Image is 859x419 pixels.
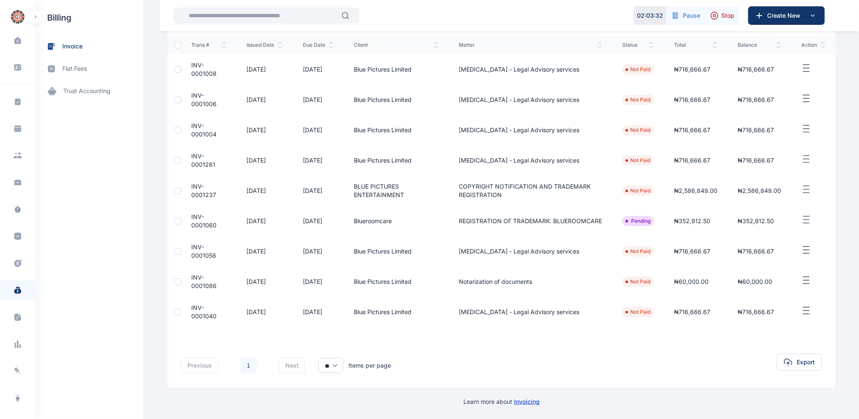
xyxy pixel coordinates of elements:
[626,157,650,164] li: Not Paid
[279,358,305,373] button: next
[626,278,650,285] li: Not Paid
[293,206,344,236] td: [DATE]
[344,267,449,297] td: Blue Pictures Limited
[246,42,283,48] span: issued date
[449,297,612,327] td: [MEDICAL_DATA] - Legal Advisory services
[240,357,257,374] li: 1
[293,236,344,267] td: [DATE]
[626,96,650,103] li: Not Paid
[62,64,87,73] span: flat fees
[449,236,612,267] td: [MEDICAL_DATA] - Legal Advisory services
[293,85,344,115] td: [DATE]
[738,248,774,255] span: ₦716,666.67
[191,304,217,320] a: INV-0001040
[293,54,344,85] td: [DATE]
[721,11,734,20] span: Stop
[738,308,774,315] span: ₦716,666.67
[63,87,110,96] span: trust accounting
[674,96,710,103] span: ₦716,666.67
[626,218,650,224] li: Pending
[191,274,217,289] a: INV-0001086
[449,267,612,297] td: Notarization of documents
[674,66,710,73] span: ₦716,666.67
[674,308,710,315] span: ₦716,666.67
[181,358,218,373] button: previous
[626,309,650,315] li: Not Paid
[191,61,217,77] a: INV-0001008
[449,115,612,145] td: [MEDICAL_DATA] - Legal Advisory services
[738,157,774,164] span: ₦716,666.67
[449,54,612,85] td: [MEDICAL_DATA] - Legal Advisory services
[683,11,700,20] span: Pause
[241,358,257,374] a: 1
[674,217,710,224] span: ₦352,912.50
[344,176,449,206] td: BLUE PICTURES ENTERTAINMENT
[344,115,449,145] td: Blue Pictures Limited
[637,11,663,20] p: 02 : 03 : 32
[674,187,717,194] span: ₦2,586,849.00
[626,248,650,255] li: Not Paid
[777,354,822,371] button: Export
[674,126,710,133] span: ₦716,666.67
[236,267,293,297] td: [DATE]
[344,85,449,115] td: Blue Pictures Limited
[344,206,449,236] td: Blueroomcare
[191,152,215,168] a: INV-0001261
[236,145,293,176] td: [DATE]
[705,6,739,25] button: Stop
[293,267,344,297] td: [DATE]
[514,398,540,405] a: Invoicing
[738,66,774,73] span: ₦716,666.67
[236,206,293,236] td: [DATE]
[626,66,650,73] li: Not Paid
[738,96,774,103] span: ₦716,666.67
[738,42,781,48] span: balance
[236,85,293,115] td: [DATE]
[764,11,808,20] span: Create New
[738,217,774,224] span: ₦352,912.50
[801,42,825,48] span: action
[463,398,540,406] p: Learn more about
[236,54,293,85] td: [DATE]
[62,42,83,51] span: invoice
[35,80,143,102] a: trust accounting
[191,213,217,229] a: INV-0001060
[449,145,612,176] td: [MEDICAL_DATA] - Legal Advisory services
[236,236,293,267] td: [DATE]
[344,236,449,267] td: Blue Pictures Limited
[293,176,344,206] td: [DATE]
[738,126,774,133] span: ₦716,666.67
[674,278,709,285] span: ₦60,000.00
[303,42,334,48] span: Due Date
[260,360,272,371] li: 下一页
[666,6,705,25] button: Pause
[35,35,143,58] a: invoice
[738,278,772,285] span: ₦60,000.00
[35,58,143,80] a: flat fees
[236,176,293,206] td: [DATE]
[449,85,612,115] td: [MEDICAL_DATA] - Legal Advisory services
[626,187,650,194] li: Not Paid
[348,361,391,370] div: Items per page
[225,360,237,371] li: 上一页
[191,42,226,48] span: Trans #
[191,122,217,138] a: INV-0001004
[354,42,439,48] span: client
[459,42,602,48] span: Matter
[293,297,344,327] td: [DATE]
[191,243,216,259] a: INV-0001058
[748,6,825,25] button: Create New
[293,115,344,145] td: [DATE]
[344,54,449,85] td: Blue Pictures Limited
[344,145,449,176] td: Blue Pictures Limited
[236,115,293,145] td: [DATE]
[191,92,217,107] a: INV-0001006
